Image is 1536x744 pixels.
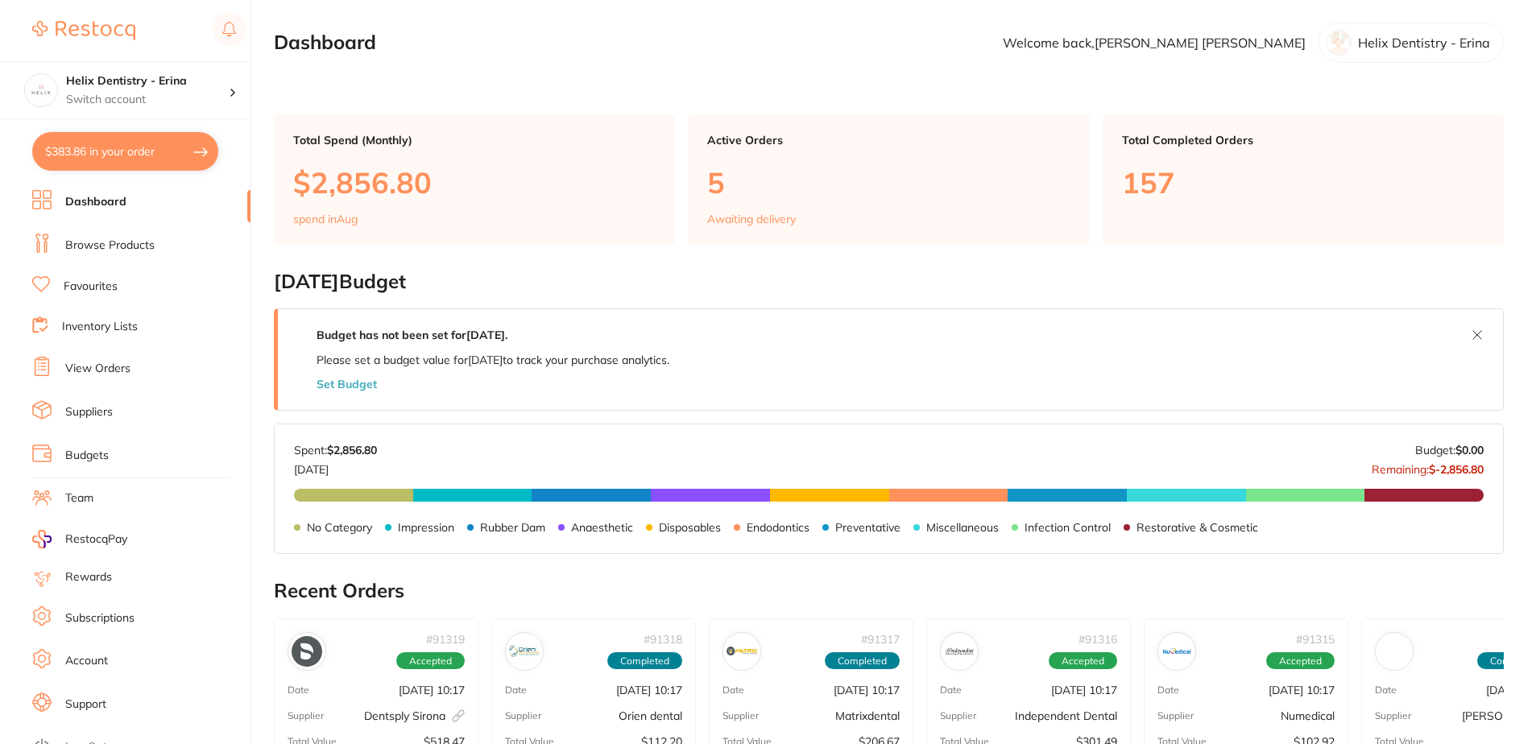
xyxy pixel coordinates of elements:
strong: Budget has not been set for [DATE] . [317,328,507,342]
img: Restocq Logo [32,21,135,40]
p: Disposables [659,521,721,534]
a: View Orders [65,361,130,377]
p: # 91318 [644,633,682,646]
p: [DATE] 10:17 [616,684,682,696]
button: $383.86 in your order [32,132,218,171]
a: Browse Products [65,238,155,254]
p: # 91316 [1079,633,1117,646]
img: Numedical [1161,636,1192,667]
a: Account [65,653,108,669]
span: Completed [825,652,900,670]
p: Miscellaneous [926,521,999,534]
p: Orien dental [619,709,682,722]
p: Supplier [1375,710,1411,721]
img: Independent Dental [944,636,975,667]
p: Supplier [505,710,541,721]
h4: Helix Dentistry - Erina [66,73,229,89]
p: Endodontics [747,521,809,534]
p: spend in Aug [293,213,358,225]
strong: $2,856.80 [327,443,377,457]
p: Date [505,684,527,696]
p: 157 [1122,166,1484,199]
a: Total Completed Orders157 [1103,114,1504,245]
a: Dashboard [65,194,126,210]
img: Dentsply Sirona [292,636,322,667]
p: Welcome back, [PERSON_NAME] [PERSON_NAME] [1003,35,1306,50]
p: [DATE] [294,457,377,476]
p: Helix Dentistry - Erina [1358,35,1490,50]
p: # 91315 [1296,633,1335,646]
p: Supplier [940,710,976,721]
p: Please set a budget value for [DATE] to track your purchase analytics. [317,353,669,366]
p: Anaesthetic [571,521,633,534]
p: Supplier [722,710,759,721]
a: Suppliers [65,404,113,420]
a: Rewards [65,569,112,585]
h2: [DATE] Budget [274,271,1504,293]
p: # 91317 [861,633,900,646]
a: RestocqPay [32,530,127,548]
p: Supplier [1157,710,1194,721]
p: # 91319 [426,633,465,646]
h2: Recent Orders [274,580,1504,602]
p: Numedical [1281,709,1335,722]
a: Support [65,696,106,713]
a: Active Orders5Awaiting delivery [688,114,1089,245]
a: Restocq Logo [32,12,135,49]
p: [DATE] 10:17 [834,684,900,696]
p: Infection Control [1025,521,1111,534]
span: RestocqPay [65,531,127,548]
p: Impression [398,521,454,534]
a: Inventory Lists [62,319,138,335]
p: Date [722,684,744,696]
span: Accepted [1266,652,1335,670]
p: Date [1375,684,1397,696]
p: Total Spend (Monthly) [293,134,656,147]
p: Supplier [288,710,324,721]
p: Switch account [66,92,229,108]
p: Date [288,684,309,696]
p: $2,856.80 [293,166,656,199]
p: 5 [707,166,1070,199]
p: Preventative [835,521,900,534]
p: Active Orders [707,134,1070,147]
strong: $-2,856.80 [1429,462,1484,477]
p: Total Completed Orders [1122,134,1484,147]
p: Budget: [1415,444,1484,457]
span: Accepted [1049,652,1117,670]
p: [DATE] 10:17 [1269,684,1335,696]
p: [DATE] 10:17 [399,684,465,696]
p: [DATE] 10:17 [1051,684,1117,696]
a: Total Spend (Monthly)$2,856.80spend inAug [274,114,675,245]
p: Awaiting delivery [707,213,796,225]
strong: $0.00 [1455,443,1484,457]
button: Set Budget [317,378,377,391]
span: Completed [607,652,682,670]
img: Henry Schein Halas [1379,636,1410,667]
img: Matrixdental [727,636,757,667]
img: Orien dental [509,636,540,667]
p: Restorative & Cosmetic [1136,521,1258,534]
span: Accepted [396,652,465,670]
p: Rubber Dam [480,521,545,534]
p: Matrixdental [835,709,900,722]
p: Independent Dental [1015,709,1117,722]
p: No Category [307,521,372,534]
p: Dentsply Sirona [364,709,465,722]
p: Spent: [294,444,377,457]
a: Budgets [65,448,109,464]
p: Remaining: [1372,457,1484,476]
a: Favourites [64,279,118,295]
img: Helix Dentistry - Erina [25,74,57,106]
a: Team [65,490,93,506]
p: Date [940,684,962,696]
h2: Dashboard [274,31,376,54]
img: RestocqPay [32,530,52,548]
p: Date [1157,684,1179,696]
a: Subscriptions [65,610,135,626]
